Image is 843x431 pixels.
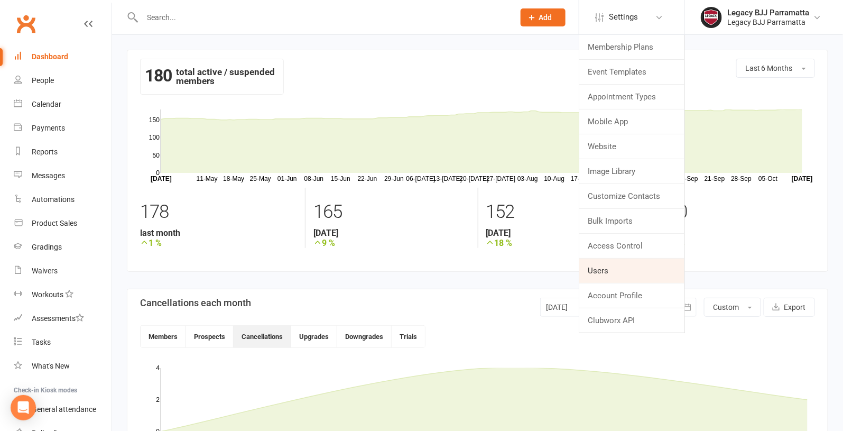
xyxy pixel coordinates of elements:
[32,52,68,61] div: Dashboard
[140,228,297,238] strong: last month
[392,326,425,347] button: Trials
[291,326,337,347] button: Upgrades
[659,238,815,248] strong: 50 %
[13,11,39,37] a: Clubworx
[234,326,291,347] button: Cancellations
[32,100,61,108] div: Calendar
[140,298,251,308] h3: Cancellations each month
[727,8,810,17] div: Legacy BJJ Parramatta
[579,85,684,109] a: Appointment Types
[539,13,552,22] span: Add
[521,8,566,26] button: Add
[14,164,112,188] a: Messages
[486,196,643,228] div: 152
[579,283,684,308] a: Account Profile
[745,64,793,72] span: Last 6 Months
[141,326,186,347] button: Members
[579,184,684,208] a: Customize Contacts
[609,5,638,29] span: Settings
[186,326,234,347] button: Prospects
[337,326,392,347] button: Downgrades
[579,259,684,283] a: Users
[659,196,815,228] div: 120
[32,267,58,275] div: Waivers
[32,314,84,323] div: Assessments
[14,69,112,93] a: People
[14,116,112,140] a: Payments
[140,238,297,248] strong: 1 %
[713,303,739,311] span: Custom
[486,238,643,248] strong: 18 %
[14,188,112,212] a: Automations
[701,7,722,28] img: thumb_image1742356836.png
[32,362,70,370] div: What's New
[579,134,684,159] a: Website
[579,35,684,59] a: Membership Plans
[579,209,684,233] a: Bulk Imports
[14,398,112,421] a: General attendance kiosk mode
[14,140,112,164] a: Reports
[579,159,684,184] a: Image Library
[14,212,112,235] a: Product Sales
[140,196,297,228] div: 178
[32,124,65,132] div: Payments
[579,234,684,258] a: Access Control
[579,308,684,333] a: Clubworx API
[14,307,112,331] a: Assessments
[14,235,112,259] a: Gradings
[579,60,684,84] a: Event Templates
[32,148,58,156] div: Reports
[764,298,815,317] button: Export
[32,171,65,180] div: Messages
[32,290,63,299] div: Workouts
[32,195,75,204] div: Automations
[32,405,96,414] div: General attendance
[579,109,684,134] a: Mobile App
[659,228,815,238] strong: [DATE]
[313,196,470,228] div: 165
[727,17,810,27] div: Legacy BJJ Parramatta
[140,59,284,95] div: total active / suspended members
[139,10,507,25] input: Search...
[32,338,51,346] div: Tasks
[704,298,761,317] button: Custom
[14,259,112,283] a: Waivers
[14,45,112,69] a: Dashboard
[313,238,470,248] strong: 9 %
[486,228,643,238] strong: [DATE]
[14,283,112,307] a: Workouts
[736,59,815,78] button: Last 6 Months
[145,68,172,84] strong: 180
[14,331,112,354] a: Tasks
[14,354,112,378] a: What's New
[32,219,77,227] div: Product Sales
[32,243,62,251] div: Gradings
[313,228,470,238] strong: [DATE]
[32,76,54,85] div: People
[14,93,112,116] a: Calendar
[11,395,36,420] div: Open Intercom Messenger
